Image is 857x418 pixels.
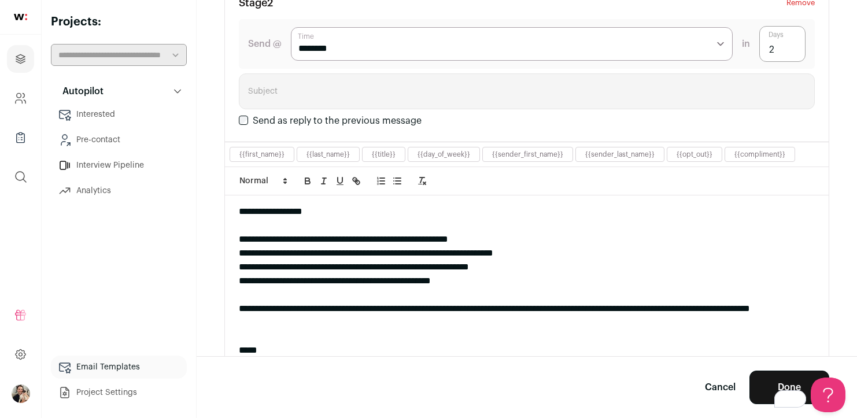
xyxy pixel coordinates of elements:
[51,154,187,177] a: Interview Pipeline
[253,116,422,125] label: Send as reply to the previous message
[51,80,187,103] button: Autopilot
[225,195,829,417] div: To enrich screen reader interactions, please activate Accessibility in Grammarly extension settings
[51,128,187,151] a: Pre-contact
[585,150,655,159] button: {{sender_last_name}}
[51,179,187,202] a: Analytics
[677,150,712,159] button: {{opt_out}}
[749,371,829,404] button: Done
[7,84,34,112] a: Company and ATS Settings
[51,14,187,30] h2: Projects:
[759,26,806,62] input: Days
[372,150,396,159] button: {{title}}
[492,150,563,159] button: {{sender_first_name}}
[7,124,34,151] a: Company Lists
[14,14,27,20] img: wellfound-shorthand-0d5821cbd27db2630d0214b213865d53afaa358527fdda9d0ea32b1df1b89c2c.svg
[248,37,282,51] label: Send @
[418,150,470,159] button: {{day_of_week}}
[56,84,104,98] p: Autopilot
[811,378,845,412] iframe: Help Scout Beacon - Open
[51,356,187,379] a: Email Templates
[51,381,187,404] a: Project Settings
[734,150,785,159] button: {{compliment}}
[742,37,750,51] span: in
[239,150,285,159] button: {{first_name}}
[12,384,30,403] img: 18356084-medium_jpg
[705,380,736,394] a: Cancel
[306,150,350,159] button: {{last_name}}
[7,45,34,73] a: Projects
[51,103,187,126] a: Interested
[239,73,815,109] input: Subject
[12,384,30,403] button: Open dropdown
